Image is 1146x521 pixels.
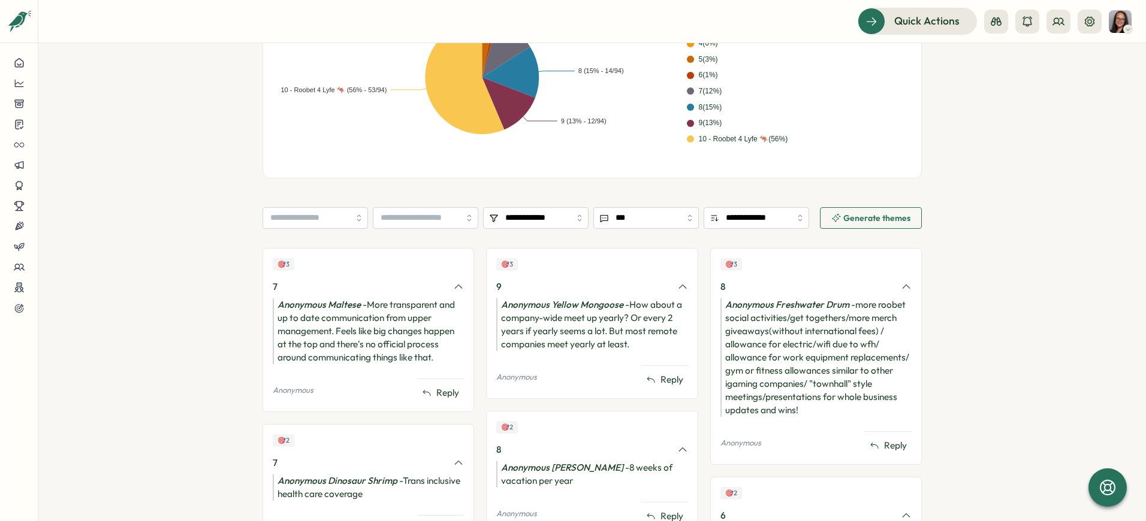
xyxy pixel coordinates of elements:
[496,298,687,351] div: - How about a company-wide meet up yearly? Or every 2 years if yearly seems a lot. But most remot...
[699,117,722,129] div: 9 ( 13 %)
[281,86,387,94] text: 10 - Roobet 4 Lyfe 🦘 (56% - 53/94)
[496,508,537,519] p: Anonymous
[496,461,687,487] div: - 8 weeks of vacation per year
[720,298,912,417] div: - more roobet social activities/get togethers/more merch giveaways(without international fees) / ...
[278,299,361,310] i: Anonymous Maltese
[496,443,669,456] div: 8
[273,474,464,501] div: - Trans inclusive health care coverage
[820,207,922,229] button: Generate themes
[496,258,518,271] div: Upvotes
[699,86,722,97] div: 7 ( 12 %)
[496,280,669,293] div: 9
[273,385,313,396] p: Anonymous
[843,214,910,222] span: Generate themes
[501,299,623,310] i: Anonymous Yellow Mongoose
[273,434,294,447] div: Upvotes
[661,373,683,386] span: Reply
[273,258,294,271] div: Upvotes
[578,67,624,74] text: 8 (15% - 14/94)
[699,38,718,49] div: 4 ( 0 %)
[725,299,849,310] i: Anonymous Freshwater Drum
[699,69,718,81] div: 6 ( 1 %)
[858,8,977,34] button: Quick Actions
[436,386,459,399] span: Reply
[496,421,518,434] div: Upvotes
[1109,10,1132,33] img: Natasha Whittaker
[884,439,907,452] span: Reply
[699,102,722,113] div: 8 ( 15 %)
[417,384,464,402] button: Reply
[496,372,537,383] p: Anonymous
[641,371,688,389] button: Reply
[720,258,742,271] div: Upvotes
[720,280,894,293] div: 8
[278,475,397,486] i: Anonymous Dinosaur Shrimp
[699,134,788,145] div: 10 - Roobet 4 Lyfe 🦘 ( 56 %)
[894,13,960,29] span: Quick Actions
[273,298,464,364] div: - More transparent and up to date communication from upper management. Feels like big changes hap...
[561,117,607,125] text: 9 (13% - 12/94)
[720,438,761,449] p: Anonymous
[699,54,718,65] div: 5 ( 3 %)
[720,487,742,499] div: Upvotes
[501,462,623,473] i: Anonymous [PERSON_NAME]
[865,437,912,455] button: Reply
[273,280,446,293] div: 7
[273,456,446,469] div: 7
